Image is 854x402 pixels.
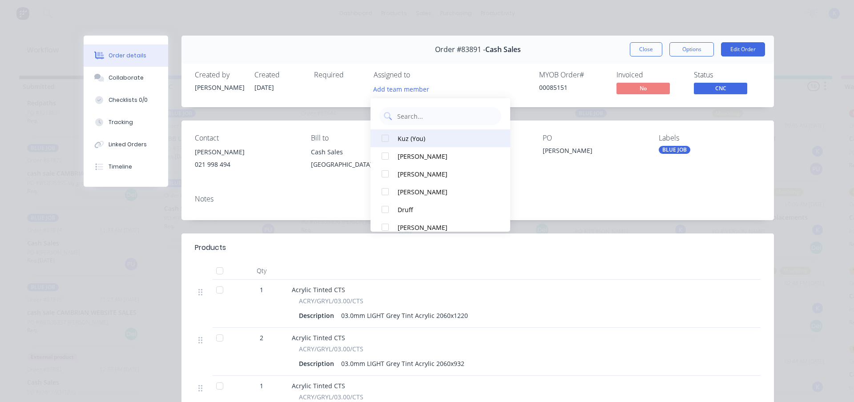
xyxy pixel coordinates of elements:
[659,146,690,154] div: BLUE JOB
[260,381,263,390] span: 1
[371,218,510,236] button: [PERSON_NAME]
[669,42,714,56] button: Options
[371,201,510,218] button: Druff
[374,83,434,95] button: Add team member
[235,262,288,280] div: Qty
[292,334,345,342] span: Acrylic Tinted CTS
[311,146,413,158] div: Cash Sales
[254,83,274,92] span: [DATE]
[84,133,168,156] button: Linked Orders
[371,183,510,201] button: [PERSON_NAME]
[398,205,491,214] div: Druff
[299,296,363,306] span: ACRY/GRYL/03.00/CTS
[84,89,168,111] button: Checklists 0/0
[109,74,144,82] div: Collaborate
[109,96,148,104] div: Checklists 0/0
[543,146,645,158] div: [PERSON_NAME]
[311,146,413,174] div: Cash Sales[GEOGRAPHIC_DATA],
[694,83,747,96] button: CNC
[630,42,662,56] button: Close
[195,71,244,79] div: Created by
[299,392,363,402] span: ACRY/GRYL/03.00/CTS
[84,156,168,178] button: Timeline
[435,45,485,54] span: Order #83891 -
[616,83,670,94] span: No
[616,71,683,79] div: Invoiced
[659,134,761,142] div: Labels
[195,242,226,253] div: Products
[369,83,434,95] button: Add team member
[109,141,147,149] div: Linked Orders
[109,118,133,126] div: Tracking
[260,285,263,294] span: 1
[398,169,491,179] div: [PERSON_NAME]
[374,71,463,79] div: Assigned to
[311,134,413,142] div: Bill to
[694,71,761,79] div: Status
[299,309,338,322] div: Description
[371,147,510,165] button: [PERSON_NAME]
[543,134,645,142] div: PO
[398,152,491,161] div: [PERSON_NAME]
[398,134,491,143] div: Kuz (You)
[195,146,297,158] div: [PERSON_NAME]
[396,107,497,125] input: Search...
[485,45,521,54] span: Cash Sales
[371,129,510,147] button: Kuz (You)
[195,83,244,92] div: [PERSON_NAME]
[539,71,606,79] div: MYOB Order #
[398,223,491,232] div: [PERSON_NAME]
[694,83,747,94] span: CNC
[195,146,297,174] div: [PERSON_NAME]021 998 494
[84,44,168,67] button: Order details
[539,83,606,92] div: 00085151
[260,333,263,342] span: 2
[292,285,345,294] span: Acrylic Tinted CTS
[109,52,146,60] div: Order details
[84,67,168,89] button: Collaborate
[195,195,761,203] div: Notes
[109,163,132,171] div: Timeline
[314,71,363,79] div: Required
[338,309,471,322] div: 03.0mm LIGHT Grey Tint Acrylic 2060x1220
[292,382,345,390] span: Acrylic Tinted CTS
[299,357,338,370] div: Description
[721,42,765,56] button: Edit Order
[338,357,468,370] div: 03.0mm LIGHT Grey Tint Acrylic 2060x932
[299,344,363,354] span: ACRY/GRYL/03.00/CTS
[195,134,297,142] div: Contact
[311,158,413,171] div: [GEOGRAPHIC_DATA],
[84,111,168,133] button: Tracking
[398,187,491,197] div: [PERSON_NAME]
[371,165,510,183] button: [PERSON_NAME]
[195,158,297,171] div: 021 998 494
[254,71,303,79] div: Created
